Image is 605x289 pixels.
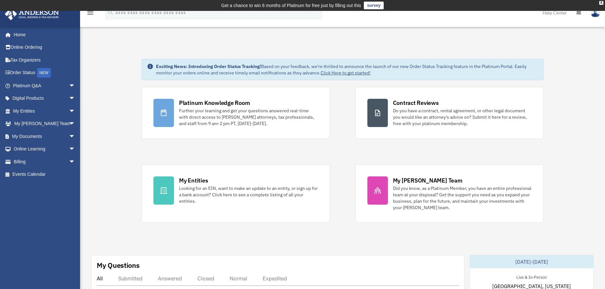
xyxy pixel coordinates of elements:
[69,92,82,105] span: arrow_drop_down
[197,275,214,282] div: Closed
[356,165,544,223] a: My [PERSON_NAME] Team Did you know, as a Platinum Member, you have an entire professional team at...
[4,54,85,66] a: Tax Organizers
[4,28,82,41] a: Home
[179,99,250,107] div: Platinum Knowledge Room
[97,275,103,282] div: All
[4,92,85,105] a: Digital Productsarrow_drop_down
[107,9,114,16] i: search
[393,176,462,184] div: My [PERSON_NAME] Team
[142,165,330,223] a: My Entities Looking for an EIN, want to make an update to an entity, or sign up for a bank accoun...
[69,105,82,118] span: arrow_drop_down
[86,9,94,17] i: menu
[69,79,82,92] span: arrow_drop_down
[393,107,532,127] div: Do you have a contract, rental agreement, or other legal document you would like an attorney's ad...
[97,260,140,270] div: My Questions
[4,117,85,130] a: My [PERSON_NAME] Teamarrow_drop_down
[470,255,593,268] div: [DATE]-[DATE]
[37,68,51,78] div: NEW
[179,185,318,204] div: Looking for an EIN, want to make an update to an entity, or sign up for a bank account? Click her...
[4,143,85,156] a: Online Learningarrow_drop_down
[156,63,538,76] div: Based on your feedback, we're thrilled to announce the launch of our new Order Status Tracking fe...
[230,275,247,282] div: Normal
[393,185,532,211] div: Did you know, as a Platinum Member, you have an entire professional team at your disposal? Get th...
[393,99,439,107] div: Contract Reviews
[4,168,85,181] a: Events Calendar
[599,1,603,5] div: close
[221,2,361,9] div: Get a chance to win 6 months of Platinum for free just by filling out this
[4,105,85,117] a: My Entitiesarrow_drop_down
[142,87,330,139] a: Platinum Knowledge Room Further your learning and get your questions answered real-time with dire...
[179,107,318,127] div: Further your learning and get your questions answered real-time with direct access to [PERSON_NAM...
[4,66,85,80] a: Order StatusNEW
[69,117,82,131] span: arrow_drop_down
[118,275,143,282] div: Submitted
[511,273,552,280] div: Live & In-Person
[321,70,371,76] a: Click Here to get started!
[156,64,261,69] strong: Exciting News: Introducing Order Status Tracking!
[364,2,384,9] a: survey
[4,155,85,168] a: Billingarrow_drop_down
[4,41,85,54] a: Online Ordering
[3,8,61,20] img: Anderson Advisors Platinum Portal
[4,79,85,92] a: Platinum Q&Aarrow_drop_down
[158,275,182,282] div: Answered
[69,143,82,156] span: arrow_drop_down
[69,130,82,143] span: arrow_drop_down
[69,155,82,168] span: arrow_drop_down
[86,11,94,17] a: menu
[179,176,208,184] div: My Entities
[263,275,287,282] div: Expedited
[356,87,544,139] a: Contract Reviews Do you have a contract, rental agreement, or other legal document you would like...
[4,130,85,143] a: My Documentsarrow_drop_down
[591,8,600,17] img: User Pic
